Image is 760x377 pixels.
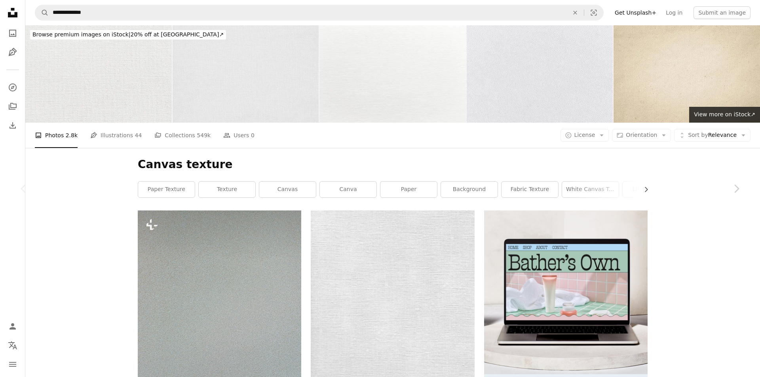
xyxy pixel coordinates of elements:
img: White canvas background with copy space [319,25,466,123]
form: Find visuals sitewide [35,5,604,21]
button: Sort byRelevance [674,129,750,142]
a: texture [199,182,255,197]
a: white textile with black shadow [311,324,474,332]
button: Visual search [584,5,603,20]
a: canvas [259,182,316,197]
a: canva [320,182,376,197]
span: Sort by [688,132,708,138]
a: Log in [661,6,687,19]
a: Explore [5,80,21,95]
a: linen texture [623,182,679,197]
span: Relevance [688,131,737,139]
a: paper [380,182,437,197]
button: Orientation [612,129,671,142]
button: Menu [5,356,21,372]
a: white canvas texture [562,182,619,197]
a: Log in / Sign up [5,318,21,334]
img: file-1707883121023-8e3502977149image [484,210,648,374]
a: paper texture [138,182,195,197]
h1: Canvas texture [138,157,648,172]
span: Browse premium images on iStock | [32,31,130,38]
button: License [560,129,609,142]
img: Brown sackcloth woven texture background in natural pattern. Jute hessian burlap, linen backgroun... [614,25,760,123]
img: Jute hessian sackcloth woven texture pattern background in light white color textile. White canva... [173,25,319,123]
a: Photos [5,25,21,41]
span: 549k [197,131,211,140]
span: License [574,132,595,138]
img: White fabric texture [467,25,613,123]
span: 20% off at [GEOGRAPHIC_DATA] ↗ [32,31,224,38]
button: Submit an image [693,6,750,19]
a: Next [712,151,760,227]
a: Collections [5,99,21,114]
a: fabric texture [502,182,558,197]
a: View more on iStock↗ [689,107,760,123]
a: background [441,182,498,197]
button: Search Unsplash [35,5,49,20]
a: Illustrations 44 [90,123,142,148]
span: View more on iStock ↗ [694,111,755,117]
a: Get Unsplash+ [610,6,661,19]
button: scroll list to the right [639,182,648,197]
a: Download History [5,117,21,133]
button: Language [5,337,21,353]
a: Illustrations [5,44,21,60]
a: Users 0 [223,123,255,148]
span: 0 [251,131,255,140]
button: Clear [566,5,584,20]
a: Browse premium images on iStock|20% off at [GEOGRAPHIC_DATA]↗ [25,25,231,44]
span: Orientation [626,132,657,138]
span: 44 [135,131,142,140]
img: Artist Canvas Background (large weaving) [25,25,172,123]
a: Collections 549k [154,123,211,148]
a: grey textured background [138,330,301,337]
